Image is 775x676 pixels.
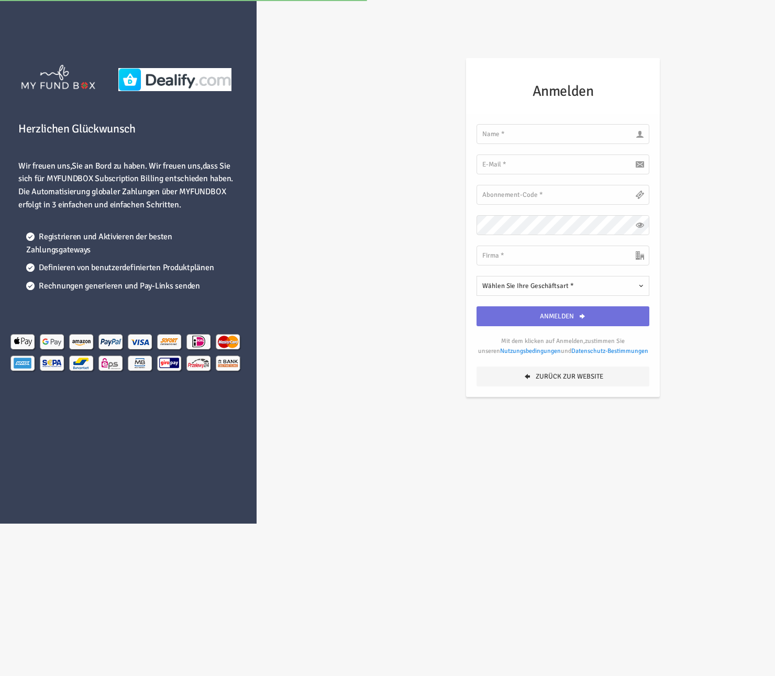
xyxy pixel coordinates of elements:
[215,352,242,373] img: banktransfer
[477,80,649,103] h2: Anmelden
[156,330,184,352] img: Sofort Pay
[127,330,154,352] img: Visa
[20,64,96,90] img: whiteMFB.png
[477,246,649,265] input: Firma *
[68,330,96,352] img: Amazon
[97,352,125,373] img: EPS Pay
[18,160,236,211] h4: Wir freuen uns,Sie an Bord zu haben. Wir freuen uns,dass Sie sich für MYFUNDBOX Subscription Bill...
[215,330,242,352] img: Mastercard Pay
[477,154,649,174] input: E-Mail *
[9,330,37,352] img: Apple Pay
[477,306,649,326] button: Anmelden
[68,352,96,373] img: Bancontact Pay
[97,330,125,352] img: Paypal
[127,352,154,373] img: mb Pay
[477,124,649,144] input: Name *
[26,280,236,293] h4: Rechnungen generieren und Pay-Links senden
[482,282,574,290] span: Wählen Sie Ihre Geschäftsart *
[26,230,236,256] h4: Registrieren und Aktivieren der besten Zahlungsgateways
[118,68,231,91] img: Dealify_Logo_preview.png
[185,352,213,373] img: p24 Pay
[477,367,649,386] a: Zurück zur Website
[477,276,649,296] button: Wählen Sie Ihre Geschäftsart *
[477,337,649,356] span: Mit dem klicken auf Anmelden,zustimmen Sie unseren und
[39,352,67,373] img: sepa Pay
[39,330,67,352] img: Google Pay
[9,352,37,373] img: american_express Pay
[156,352,184,373] img: giropay
[477,185,649,205] input: Abonnement-Code *
[18,120,236,138] h4: Herzlichen Glückwunsch
[500,347,561,355] a: Nutzungsbedingungen
[26,261,236,274] h4: Definieren von benutzerdefinierten Produktplänen
[185,330,213,352] img: Ideal Pay
[571,347,648,355] a: Datenschutz-Bestimmungen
